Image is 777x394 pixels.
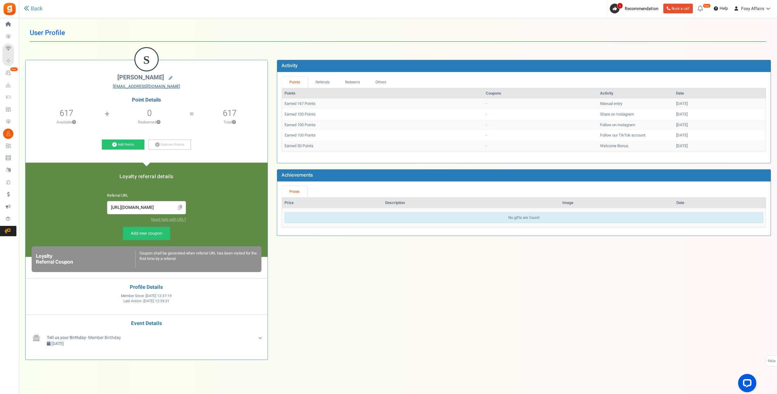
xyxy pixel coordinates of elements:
td: Earned 100 Points [282,130,483,141]
h5: Loyalty referral details [32,174,261,179]
a: Subtract Points [148,140,191,150]
th: Activity [598,88,674,99]
th: Prize [282,198,383,208]
span: Last Action : [123,299,170,304]
td: - [483,141,598,151]
h4: Event Details [30,321,263,327]
td: - [483,130,598,141]
em: New [10,67,18,71]
p: Total [195,119,264,125]
b: Tell us your Birthday [47,334,86,341]
span: Member Since : [121,293,172,299]
th: Coupons [483,88,598,99]
button: ? [232,120,236,124]
button: ? [157,120,161,124]
div: Coupon shall be generated when referral URL has been visited for the first time by a referral [135,251,257,268]
figcaption: S [135,48,158,72]
a: Referrals [308,77,337,88]
td: Earned 50 Points [282,141,483,151]
td: - [483,98,598,109]
button: ? [72,120,76,124]
td: Earned 100 Points [282,109,483,120]
span: [PERSON_NAME] [117,73,164,82]
b: Activity [281,62,298,69]
span: Help [718,5,728,12]
a: [EMAIL_ADDRESS][DOMAIN_NAME] [30,84,263,90]
img: Gratisfaction [3,2,16,16]
div: No gifts are found [285,212,763,223]
span: [DATE] 12:37:19 [146,293,172,299]
a: Help [711,4,730,13]
div: [DATE] [676,101,763,107]
a: Points [282,77,308,88]
p: Available [29,119,104,125]
th: Image [560,198,674,208]
h4: Point Details [26,97,268,103]
td: Follow our TikTok account [598,130,674,141]
span: Manual entry [600,101,622,106]
p: Redeemed [110,119,188,125]
a: Book a call [663,4,693,13]
a: Others [368,77,394,88]
a: Prizes [282,186,307,197]
th: Date [674,88,766,99]
h5: 0 [147,109,152,118]
a: Redeems [337,77,368,88]
h6: Referral URL [107,194,186,198]
em: New [703,4,711,8]
h4: Profile Details [30,285,263,290]
td: Share on Instagram [598,109,674,120]
th: Date [674,198,766,208]
td: Follow on Instagram [598,120,674,130]
th: Points [282,88,483,99]
span: Foxy Affairs [741,5,764,12]
h1: User Profile [30,24,766,42]
td: Earned 167 Points [282,98,483,109]
td: Welcome Bonus [598,141,674,151]
td: - [483,109,598,120]
span: FAQs [768,355,776,367]
a: Add Points [102,140,144,150]
td: - [483,120,598,130]
span: [DATE] 12:39:31 [143,299,170,304]
a: New [2,68,16,78]
span: - Member Birthday [47,334,121,341]
span: Click to Copy [175,202,185,213]
div: [DATE] [676,112,763,117]
h5: 617 [223,109,237,118]
span: [DATE] [51,340,64,347]
td: Earned 100 Points [282,120,483,130]
h6: Loyalty Referral Coupon [36,254,135,265]
b: Achievements [281,171,313,179]
span: 1 [617,3,623,9]
a: 1 Recommendation [610,4,661,13]
div: [DATE] [676,122,763,128]
a: Need help with URL? [151,217,186,222]
th: Description [383,198,560,208]
div: [DATE] [676,133,763,138]
span: 617 [60,107,73,119]
div: [DATE] [676,143,763,149]
span: Recommendation [625,5,658,12]
a: Add new coupon [123,227,170,240]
